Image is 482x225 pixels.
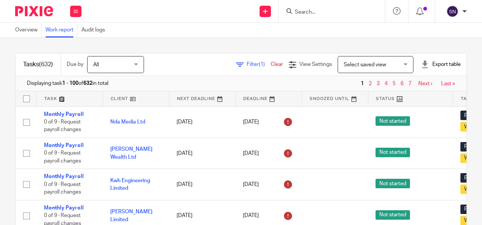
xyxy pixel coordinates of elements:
[15,23,42,37] a: Overview
[93,62,99,67] span: All
[401,81,404,86] a: 6
[62,81,78,86] b: 1 - 100
[259,62,265,67] span: (1)
[44,143,84,148] a: Monthly Payroll
[44,119,81,133] span: 0 of 9 · Request payroll changes
[169,169,235,200] td: [DATE]
[359,81,455,87] nav: pager
[27,80,108,87] span: Displaying task of in total
[461,97,474,101] span: Tags
[44,151,81,164] span: 0 of 9 · Request payroll changes
[441,81,455,86] a: Last »
[376,210,410,220] span: Not started
[376,179,410,188] span: Not started
[418,81,432,86] a: Next ›
[421,61,461,68] div: Export table
[44,182,81,195] span: 0 of 9 · Request payroll changes
[169,106,235,137] td: [DATE]
[385,81,388,86] a: 4
[44,174,84,179] a: Monthly Payroll
[110,119,145,125] a: Nda Media Ltd
[110,209,152,222] a: [PERSON_NAME] Limited
[294,9,362,16] input: Search
[39,61,53,67] span: (632)
[23,61,53,69] h1: Tasks
[67,61,83,68] p: Due by
[110,178,150,191] a: Kwh Engineering Limited
[393,81,396,86] a: 5
[376,148,410,157] span: Not started
[369,81,372,86] a: 2
[446,5,459,17] img: svg%3E
[271,62,283,67] a: Clear
[344,62,386,67] span: Select saved view
[243,210,294,222] div: [DATE]
[376,116,410,126] span: Not started
[44,112,84,117] a: Monthly Payroll
[243,116,294,128] div: [DATE]
[83,81,92,86] b: 632
[81,23,109,37] a: Audit logs
[243,178,294,191] div: [DATE]
[243,147,294,159] div: [DATE]
[110,147,152,159] a: [PERSON_NAME] Wealth Ltd
[377,81,380,86] a: 3
[15,6,53,16] img: Pixie
[299,62,332,67] span: View Settings
[359,79,366,88] span: 1
[408,81,412,86] a: 7
[44,205,84,211] a: Monthly Payroll
[247,62,271,67] span: Filter
[45,23,78,37] a: Work report
[169,137,235,169] td: [DATE]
